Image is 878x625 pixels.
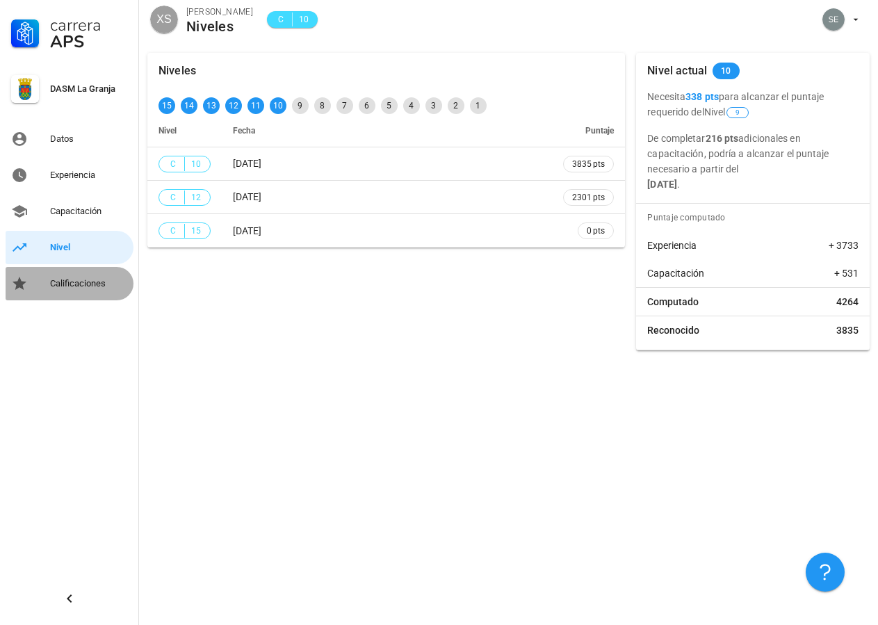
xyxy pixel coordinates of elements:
div: 2 [448,97,464,114]
div: 11 [247,97,264,114]
span: C [168,224,179,238]
span: 10 [298,13,309,26]
span: Puntaje [585,126,614,136]
div: Datos [50,133,128,145]
span: 10 [721,63,731,79]
a: Calificaciones [6,267,133,300]
div: 1 [470,97,487,114]
div: 6 [359,97,375,114]
span: 3835 [836,323,859,337]
span: 10 [190,157,202,171]
span: + 3733 [829,238,859,252]
span: XS [156,6,171,33]
div: Carrera [50,17,128,33]
a: Nivel [6,231,133,264]
div: [PERSON_NAME] [186,5,253,19]
div: 10 [270,97,286,114]
th: Fecha [222,114,552,147]
span: [DATE] [233,225,261,236]
div: avatar [150,6,178,33]
div: 9 [292,97,309,114]
div: DASM La Granja [50,83,128,95]
span: Fecha [233,126,255,136]
span: [DATE] [233,158,261,169]
div: Niveles [186,19,253,34]
span: Capacitación [647,266,704,280]
div: 15 [158,97,175,114]
div: APS [50,33,128,50]
b: 338 pts [685,91,719,102]
div: 13 [203,97,220,114]
a: Datos [6,122,133,156]
div: 8 [314,97,331,114]
span: 15 [190,224,202,238]
div: 4 [403,97,420,114]
span: 0 pts [587,224,605,238]
a: Experiencia [6,159,133,192]
span: 9 [735,108,740,117]
span: + 531 [834,266,859,280]
span: Nivel [704,106,751,117]
span: Computado [647,295,699,309]
span: 2301 pts [572,190,605,204]
b: [DATE] [647,179,677,190]
th: Nivel [147,114,222,147]
span: Nivel [158,126,177,136]
span: Experiencia [647,238,697,252]
div: Experiencia [50,170,128,181]
div: Calificaciones [50,278,128,289]
div: Capacitación [50,206,128,217]
div: Nivel [50,242,128,253]
div: 12 [225,97,242,114]
span: C [275,13,286,26]
div: 3 [425,97,442,114]
div: 14 [181,97,197,114]
div: avatar [822,8,845,31]
div: Niveles [158,53,196,89]
span: 12 [190,190,202,204]
a: Capacitación [6,195,133,228]
span: 4264 [836,295,859,309]
span: 3835 pts [572,157,605,171]
div: Puntaje computado [642,204,870,232]
span: C [168,190,179,204]
th: Puntaje [552,114,625,147]
div: Nivel actual [647,53,707,89]
b: 216 pts [706,133,739,144]
p: De completar adicionales en capacitación, podría a alcanzar el puntaje necesario a partir del . [647,131,859,192]
p: Necesita para alcanzar el puntaje requerido del [647,89,859,120]
span: [DATE] [233,191,261,202]
span: Reconocido [647,323,699,337]
span: C [168,157,179,171]
div: 7 [336,97,353,114]
div: 5 [381,97,398,114]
